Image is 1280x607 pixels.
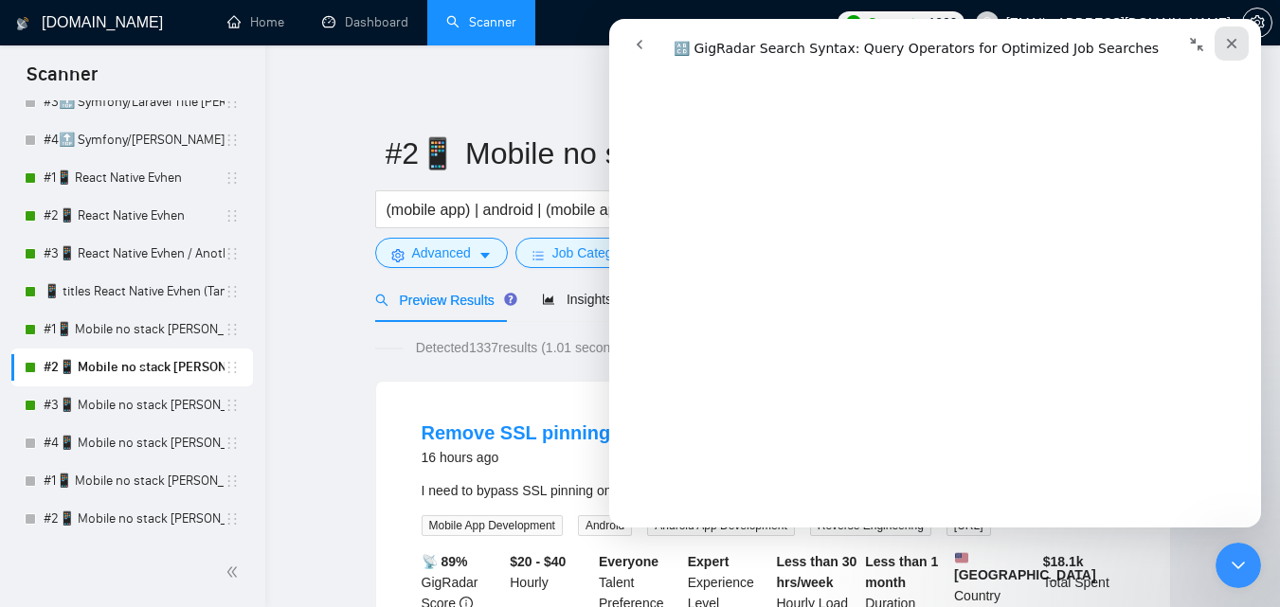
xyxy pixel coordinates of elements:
[955,551,968,564] img: 🇺🇸
[578,515,632,536] span: Android
[11,311,253,348] li: #1📱 Mobile no stack Evhen Tam (-iOS)
[846,15,861,30] img: upwork-logo.png
[865,554,938,590] b: Less than 1 month
[422,446,748,469] div: 16 hours ago
[688,554,730,569] b: Expert
[599,554,658,569] b: Everyone
[225,436,240,451] span: holder
[1216,543,1261,588] iframe: Intercom live chat
[225,170,240,186] span: holder
[11,386,253,424] li: #3📱 Mobile no stack Evhen Tam (-iOS)
[375,293,512,308] span: Preview Results
[1243,15,1271,30] span: setting
[44,386,225,424] a: #3📱 Mobile no stack [PERSON_NAME] (-iOS)
[391,248,405,262] span: setting
[225,322,240,337] span: holder
[1043,554,1084,569] b: $ 18.1k
[11,273,253,311] li: 📱 titles React Native Evhen (Tam)
[552,242,631,263] span: Job Category
[225,473,240,489] span: holder
[1242,8,1272,38] button: setting
[422,422,748,443] a: Remove SSL pinning onandroid app
[928,12,957,33] span: 1066
[44,500,225,538] a: #2📱 Mobile no stack [PERSON_NAME]. (-iOS) / Client: 3+ /
[44,462,225,500] a: #1📱 Mobile no stack [PERSON_NAME] (-iOS)
[225,360,240,375] span: holder
[1242,15,1272,30] a: setting
[386,130,1132,177] input: Scanner name...
[422,515,563,536] span: Mobile App Development
[11,83,253,121] li: #3🔝 Symfony/Laravel Title Vasyl K. 15/04 CoverLetter changed
[387,198,892,222] input: Search Freelance Jobs...
[502,291,519,308] div: Tooltip anchor
[11,462,253,500] li: #1📱 Mobile no stack Evhen Tam (-iOS)
[227,14,284,30] a: homeHome
[609,19,1261,527] iframe: Intercom live chat
[375,294,388,307] span: search
[44,83,225,121] a: #3🔝 Symfony/Laravel Title [PERSON_NAME] 15/04 CoverLetter changed
[867,12,924,33] span: Connects:
[225,284,240,299] span: holder
[981,16,994,29] span: user
[16,9,29,39] img: logo
[225,208,240,223] span: holder
[44,311,225,348] a: #1📱 Mobile no stack [PERSON_NAME] (-iOS)
[225,95,240,110] span: holder
[478,248,492,262] span: caret-down
[11,197,253,235] li: #2📱 React Native Evhen
[954,551,1096,582] b: [GEOGRAPHIC_DATA]
[510,554,566,569] b: $20 - $40
[225,511,240,527] span: holder
[11,424,253,462] li: #4📱 Mobile no stack Evhen Tam (-iOS) / Another categories
[375,238,508,268] button: settingAdvancedcaret-down
[44,235,225,273] a: #3📱 React Native Evhen / Another categories
[412,242,471,263] span: Advanced
[11,61,113,100] span: Scanner
[225,246,240,261] span: holder
[422,480,1125,501] div: I need to bypass SSL pinning on an to log HTTP and HTTPS packets.
[11,121,253,159] li: #4🔝 Symfony/Laravel Vasyl K. / Another categories
[542,292,658,307] span: Insights
[515,238,668,268] button: barsJob Categorycaret-down
[403,337,642,358] span: Detected 1337 results (1.01 seconds)
[422,554,468,569] b: 📡 89%
[11,235,253,273] li: #3📱 React Native Evhen / Another categories
[542,293,555,306] span: area-chart
[44,159,225,197] a: #1📱 React Native Evhen
[44,273,225,311] a: 📱 titles React Native Evhen (Tam)
[11,348,253,386] li: #2📱 Mobile no stack Evhen Tam (-iOS)
[44,424,225,462] a: #4📱 Mobile no stack [PERSON_NAME] (-iOS) / Another categories
[446,14,516,30] a: searchScanner
[532,248,545,262] span: bars
[225,133,240,148] span: holder
[11,159,253,197] li: #1📱 React Native Evhen
[44,348,225,386] a: #2📱 Mobile no stack [PERSON_NAME] (-iOS)
[44,197,225,235] a: #2📱 React Native Evhen
[225,398,240,413] span: holder
[11,500,253,538] li: #2📱 Mobile no stack Evhen Tam. (-iOS) / Client: 3+ /
[322,14,408,30] a: dashboardDashboard
[777,554,857,590] b: Less than 30 hrs/week
[44,121,225,159] a: #4🔝 Symfony/[PERSON_NAME] / Another categories
[225,562,244,581] span: double-left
